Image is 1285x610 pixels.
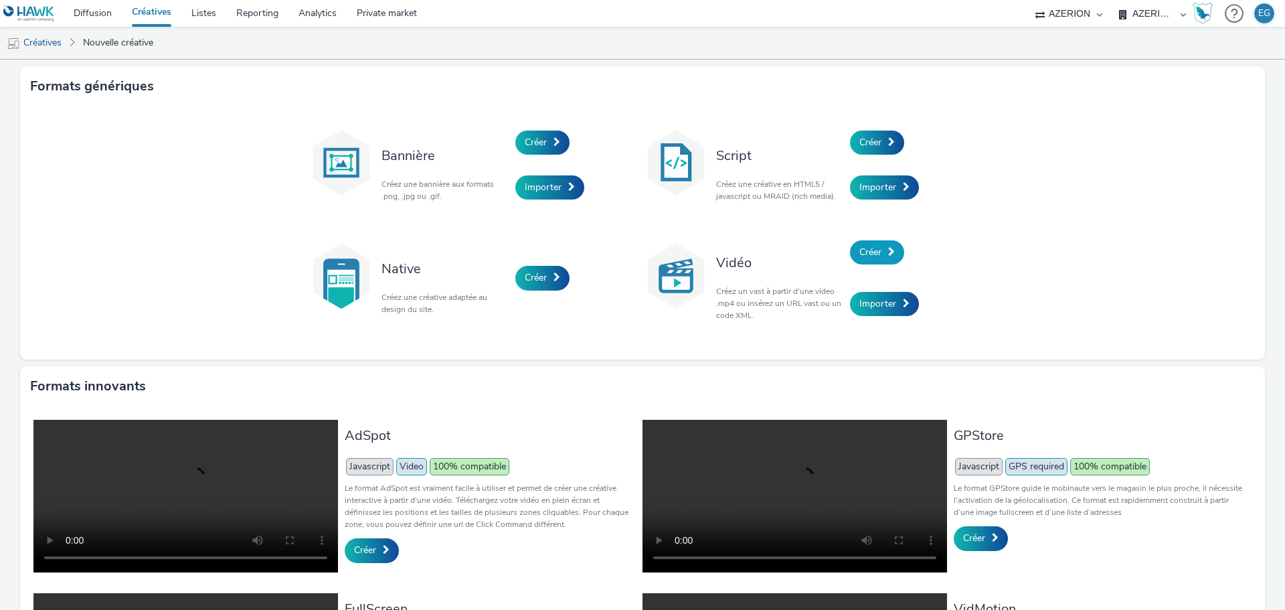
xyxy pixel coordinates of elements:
[345,427,636,445] h3: AdSpot
[963,532,985,544] span: Créer
[859,246,881,258] span: Créer
[716,147,843,165] h3: Script
[1193,3,1213,24] img: Hawk Academy
[1005,458,1067,475] span: GPS required
[30,376,146,396] h3: Formats innovants
[955,458,1003,475] span: Javascript
[859,181,896,194] span: Importer
[76,27,160,59] a: Nouvelle créative
[1070,458,1150,475] span: 100% compatible
[381,260,509,278] h3: Native
[345,538,399,562] a: Créer
[525,136,547,149] span: Créer
[7,37,20,50] img: mobile
[859,136,881,149] span: Créer
[381,178,509,202] p: Créez une bannière aux formats .png, .jpg ou .gif.
[345,482,636,530] p: Le format AdSpot est vraiment facile à utiliser et permet de créer une créative interactive à par...
[30,76,154,96] h3: Formats génériques
[515,266,570,290] a: Créer
[716,254,843,272] h3: Vidéo
[396,458,427,475] span: Video
[850,292,919,316] a: Importer
[308,242,375,309] img: native.svg
[642,242,709,309] img: video.svg
[515,131,570,155] a: Créer
[1193,3,1218,24] a: Hawk Academy
[716,178,843,202] p: Créez une créative en HTML5 / javascript ou MRAID (rich media).
[954,526,1008,550] a: Créer
[850,240,904,264] a: Créer
[859,297,896,310] span: Importer
[381,147,509,165] h3: Bannière
[3,5,55,22] img: undefined Logo
[515,175,584,200] a: Importer
[716,285,843,321] p: Créez un vast à partir d'une video .mp4 ou insérez un URL vast ou un code XML.
[954,482,1245,518] p: Le format GPStore guide le mobinaute vers le magasin le plus proche, il nécessite l’activation de...
[381,291,509,315] p: Créez une créative adaptée au design du site.
[525,181,562,194] span: Importer
[850,131,904,155] a: Créer
[525,271,547,284] span: Créer
[354,544,376,556] span: Créer
[308,129,375,196] img: banner.svg
[850,175,919,200] a: Importer
[954,427,1245,445] h3: GPStore
[430,458,509,475] span: 100% compatible
[1258,3,1270,23] div: EG
[642,129,709,196] img: code.svg
[346,458,394,475] span: Javascript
